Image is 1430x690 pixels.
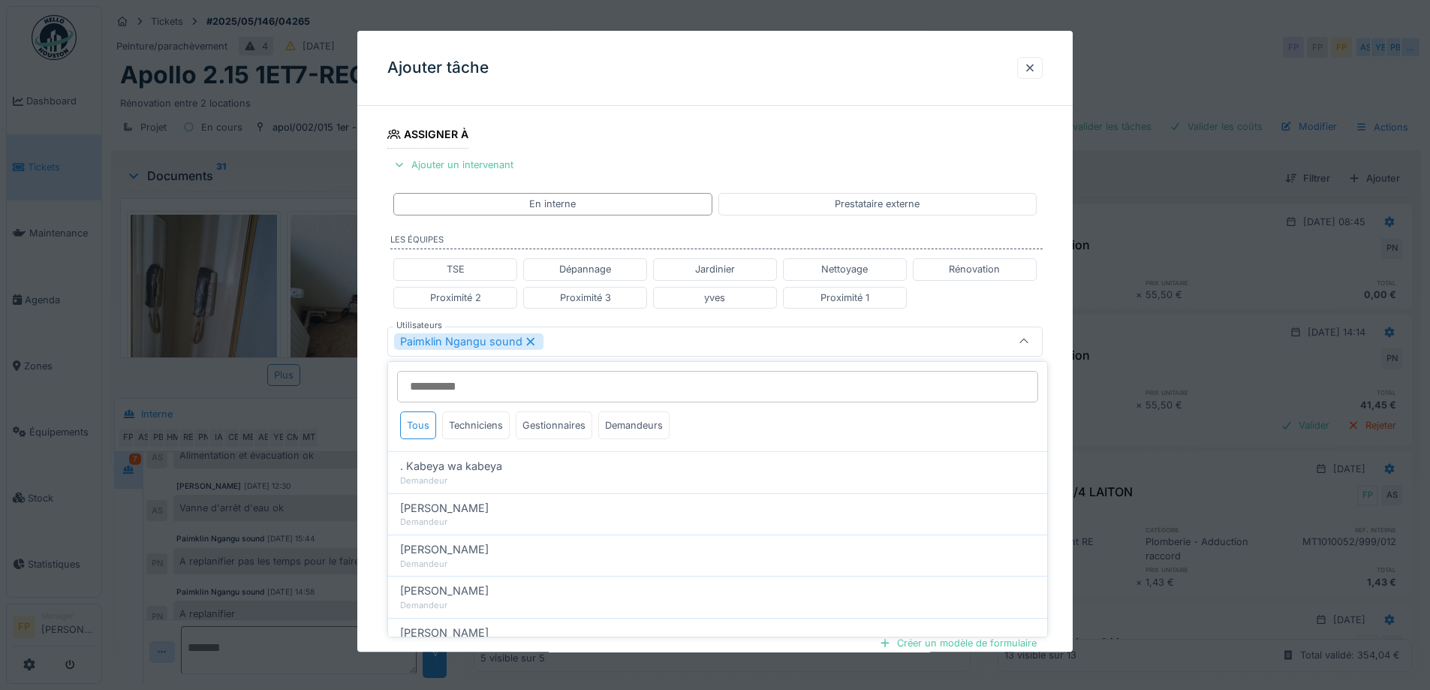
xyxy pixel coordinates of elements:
[400,516,1035,529] div: Demandeur
[390,234,1043,250] label: Les équipes
[821,263,868,277] div: Nettoyage
[949,263,1000,277] div: Rénovation
[873,633,1043,653] div: Créer un modèle de formulaire
[516,411,592,439] div: Gestionnaires
[400,475,1035,487] div: Demandeur
[598,411,670,439] div: Demandeurs
[400,599,1035,612] div: Demandeur
[400,558,1035,571] div: Demandeur
[387,123,468,149] div: Assigner à
[387,155,519,176] div: Ajouter un intervenant
[393,319,445,332] label: Utilisateurs
[400,458,502,475] span: . Kabeya wa kabeya
[394,333,543,350] div: Paimklin Ngangu sound
[529,197,576,212] div: En interne
[442,411,510,439] div: Techniciens
[835,197,920,212] div: Prestataire externe
[820,291,869,305] div: Proximité 1
[704,291,725,305] div: yves
[387,59,489,77] h3: Ajouter tâche
[695,263,735,277] div: Jardinier
[430,291,481,305] div: Proximité 2
[560,291,611,305] div: Proximité 3
[400,411,436,439] div: Tous
[400,583,489,599] span: [PERSON_NAME]
[559,263,611,277] div: Dépannage
[400,541,489,558] span: [PERSON_NAME]
[400,500,489,517] span: [PERSON_NAME]
[400,625,489,641] span: [PERSON_NAME]
[447,263,465,277] div: TSE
